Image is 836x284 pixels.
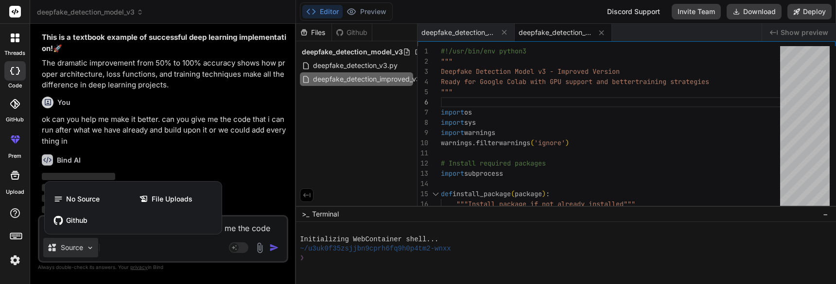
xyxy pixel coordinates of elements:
[6,116,24,124] label: GitHub
[4,49,25,57] label: threads
[8,152,21,160] label: prem
[6,188,24,196] label: Upload
[66,216,87,225] span: Github
[152,194,192,204] span: File Uploads
[7,252,23,268] img: settings
[66,194,100,204] span: No Source
[8,82,22,90] label: code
